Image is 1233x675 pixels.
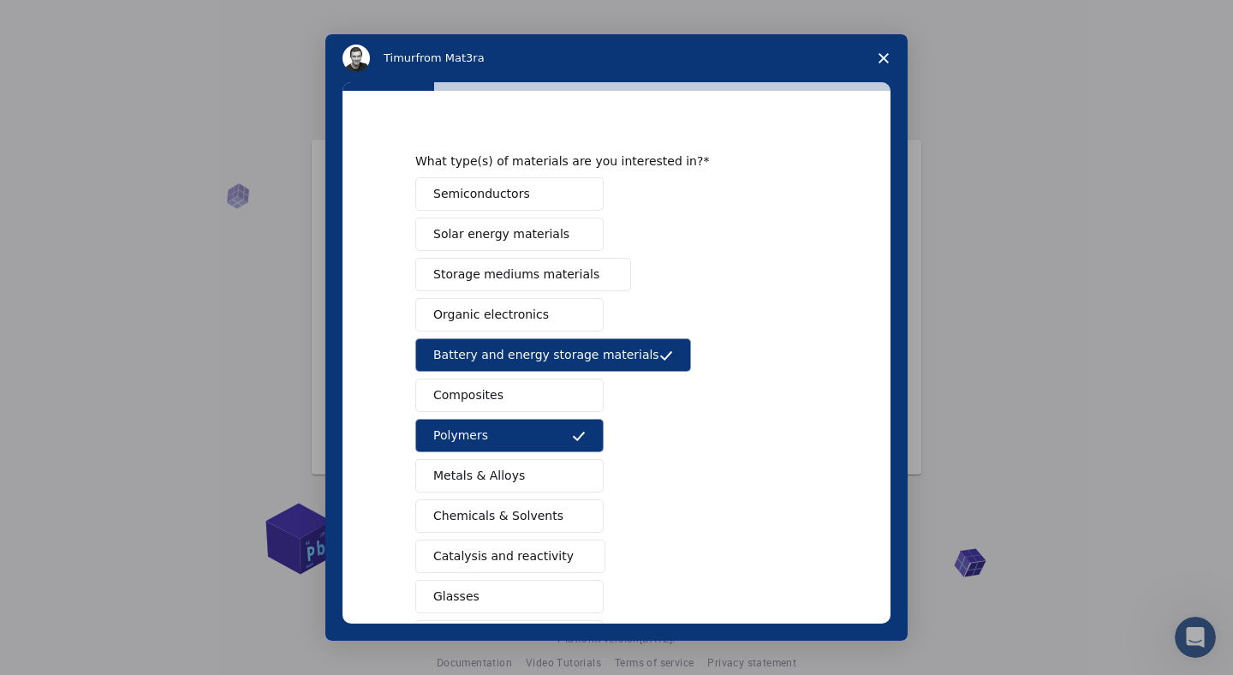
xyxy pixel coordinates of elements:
button: Other (Please specify) [415,620,604,654]
button: Catalysis and reactivity [415,540,605,573]
button: Semiconductors [415,177,604,211]
button: Organic electronics [415,298,604,332]
span: from Mat3ra [415,51,484,64]
button: Polymers [415,419,604,452]
button: Glasses [415,580,604,613]
span: Organic electronics [433,306,549,324]
span: Storage mediums materials [433,266,599,284]
button: Battery and energy storage materials [415,338,691,372]
span: Close survey [860,34,908,82]
img: Profile image for Timur [342,45,370,72]
span: Glasses [433,588,479,606]
button: Chemicals & Solvents [415,499,604,533]
button: Storage mediums materials [415,258,631,291]
span: Composites [433,386,503,404]
button: Composites [415,379,604,412]
button: Metals & Alloys [415,459,604,493]
span: Polymers [433,427,488,445]
span: Semiconductors [433,185,530,203]
span: Chemicals & Solvents [433,507,563,525]
span: Battery and energy storage materials [433,346,659,364]
button: Solar energy materials [415,218,604,251]
span: Catalysis and reactivity [433,547,574,565]
span: Metals & Alloys [433,467,525,485]
span: Support [36,12,98,27]
span: Solar energy materials [433,225,569,243]
div: What type(s) of materials are you interested in? [415,153,792,169]
span: Timur [384,51,415,64]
